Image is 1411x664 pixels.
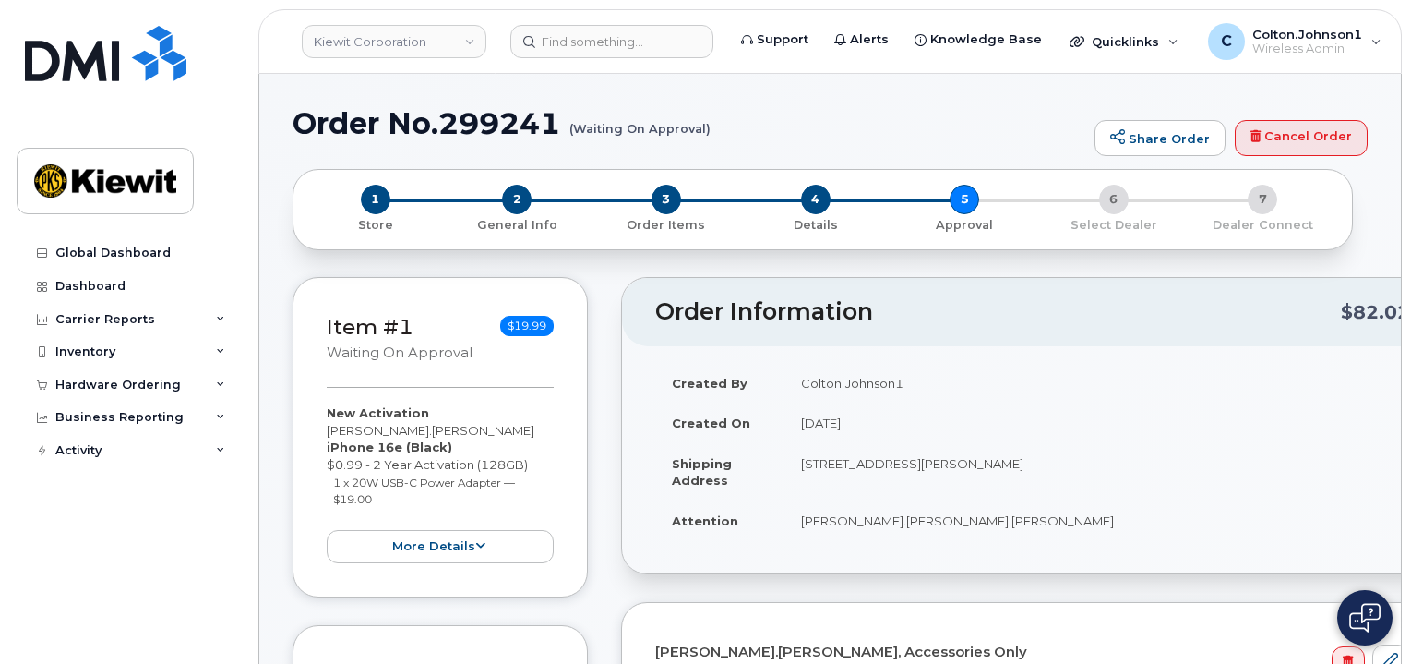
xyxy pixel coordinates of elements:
[748,217,883,234] p: Details
[327,440,452,454] strong: iPhone 16e (Black)
[672,513,738,528] strong: Attention
[652,185,681,214] span: 3
[316,217,436,234] p: Store
[741,214,891,234] a: 4 Details
[327,344,472,361] small: Waiting On Approval
[333,476,515,507] small: 1 x 20W USB-C Power Adapter — $19.00
[450,217,585,234] p: General Info
[308,214,443,234] a: 1 Store
[592,214,741,234] a: 3 Order Items
[801,185,831,214] span: 4
[293,107,1085,139] h1: Order No.299241
[655,645,1409,660] h4: [PERSON_NAME].[PERSON_NAME], Accessories Only
[327,314,413,340] a: Item #1
[443,214,592,234] a: 2 General Info
[327,530,554,564] button: more details
[672,416,750,430] strong: Created On
[655,299,1341,325] h2: Order Information
[672,456,732,489] strong: Shipping Address
[1349,603,1381,633] img: Open chat
[361,185,390,214] span: 1
[1235,120,1368,157] a: Cancel Order
[327,405,429,420] strong: New Activation
[672,376,747,391] strong: Created By
[502,185,532,214] span: 2
[1341,295,1410,330] div: $82.02
[569,107,711,136] small: (Waiting On Approval)
[599,217,734,234] p: Order Items
[500,316,554,336] span: $19.99
[327,404,554,563] div: [PERSON_NAME].[PERSON_NAME] $0.99 - 2 Year Activation (128GB)
[1094,120,1226,157] a: Share Order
